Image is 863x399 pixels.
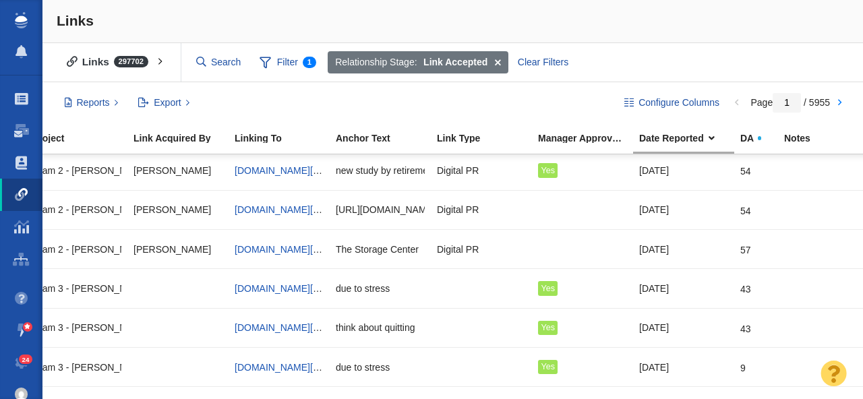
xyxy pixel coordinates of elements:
div: Team 3 - [PERSON_NAME] | Summer | [PERSON_NAME]\EMCI Wireless\EMCI Wireless - Digital PR - Do U.S... [32,274,121,303]
div: Link Type [437,133,537,143]
div: [DATE] [639,195,728,224]
div: The Storage Center [336,235,425,264]
div: due to stress [336,274,425,303]
div: 43 [740,274,751,295]
div: [DATE] [639,352,728,381]
span: DA [740,133,754,143]
td: Taylor Tomita [127,229,229,268]
div: Link Acquired By [133,133,233,143]
span: Filter [252,50,324,75]
div: [DATE] [639,156,728,185]
a: Link Acquired By [133,133,233,145]
button: Configure Columns [617,92,727,115]
td: Digital PR [431,229,532,268]
span: Relationship Stage: [335,55,417,69]
div: Team 2 - [PERSON_NAME] | [PERSON_NAME] | [PERSON_NAME]\The Storage Center\The Storage Center - Di... [32,235,121,264]
td: Digital PR [431,151,532,190]
strong: Link Accepted [423,55,487,69]
span: Yes [541,284,555,293]
img: buzzstream_logo_iconsimple.png [15,12,27,28]
td: Yes [532,308,633,347]
input: Search [191,51,247,74]
div: 43 [740,313,751,335]
span: 1 [303,57,316,68]
span: Yes [541,166,555,175]
a: [DOMAIN_NAME][URL] [235,165,334,176]
div: [URL][DOMAIN_NAME] [336,195,425,224]
td: Digital PR [431,190,532,229]
span: [PERSON_NAME] [133,243,211,255]
a: [DOMAIN_NAME][URL] [235,204,334,215]
div: [DATE] [639,274,728,303]
td: Yes [532,348,633,387]
span: 24 [19,355,33,365]
span: Export [154,96,181,110]
div: Date Reported [639,133,739,143]
span: Configure Columns [638,96,719,110]
div: Team 2 - [PERSON_NAME] | [PERSON_NAME] | [PERSON_NAME]\[PERSON_NAME]\[PERSON_NAME] - Digital PR -... [32,195,121,224]
div: 54 [740,156,751,177]
a: [DOMAIN_NAME][URL] [235,322,334,333]
span: Yes [541,362,555,371]
a: [DOMAIN_NAME][URL] [235,283,334,294]
td: Yes [532,269,633,308]
a: Link Type [437,133,537,145]
a: DA [740,133,783,145]
div: 57 [740,235,751,256]
button: Export [131,92,198,115]
td: Taylor Tomita [127,151,229,190]
a: Date Reported [639,133,739,145]
div: Clear Filters [510,51,576,74]
div: [DATE] [639,313,728,342]
div: Team 3 - [PERSON_NAME] | Summer | [PERSON_NAME]\EMCI Wireless\EMCI Wireless - Digital PR - Do U.S... [32,352,121,381]
a: [DOMAIN_NAME][URL] [235,362,334,373]
span: Digital PR [437,243,479,255]
div: 54 [740,195,751,217]
span: Yes [541,323,555,332]
a: [DOMAIN_NAME][URL] [235,244,334,255]
span: Digital PR [437,164,479,177]
td: Yes [532,151,633,190]
td: Taylor Tomita [127,190,229,229]
div: Team 2 - [PERSON_NAME] | [PERSON_NAME] | [PERSON_NAME]\[PERSON_NAME]\[PERSON_NAME] - Digital PR -... [32,156,121,185]
span: [PERSON_NAME] [133,204,211,216]
div: [DATE] [639,235,728,264]
div: 9 [740,352,746,374]
a: Linking To [235,133,334,145]
span: Page / 5955 [750,97,830,108]
span: [PERSON_NAME] [133,164,211,177]
span: Reports [77,96,110,110]
div: Project [32,133,132,143]
div: due to stress [336,352,425,381]
div: Linking To [235,133,334,143]
div: think about quitting [336,313,425,342]
button: Reports [57,92,126,115]
div: new study by retirement expert [PERSON_NAME] [336,156,425,185]
div: Team 3 - [PERSON_NAME] | Summer | [PERSON_NAME]\EMCI Wireless\EMCI Wireless - Digital PR - Do U.S... [32,313,121,342]
div: Anchor Text [336,133,436,143]
span: Links [57,13,94,28]
a: Manager Approved Link? [538,133,638,145]
a: Anchor Text [336,133,436,145]
div: Manager Approved Link? [538,133,638,143]
span: Digital PR [437,204,479,216]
